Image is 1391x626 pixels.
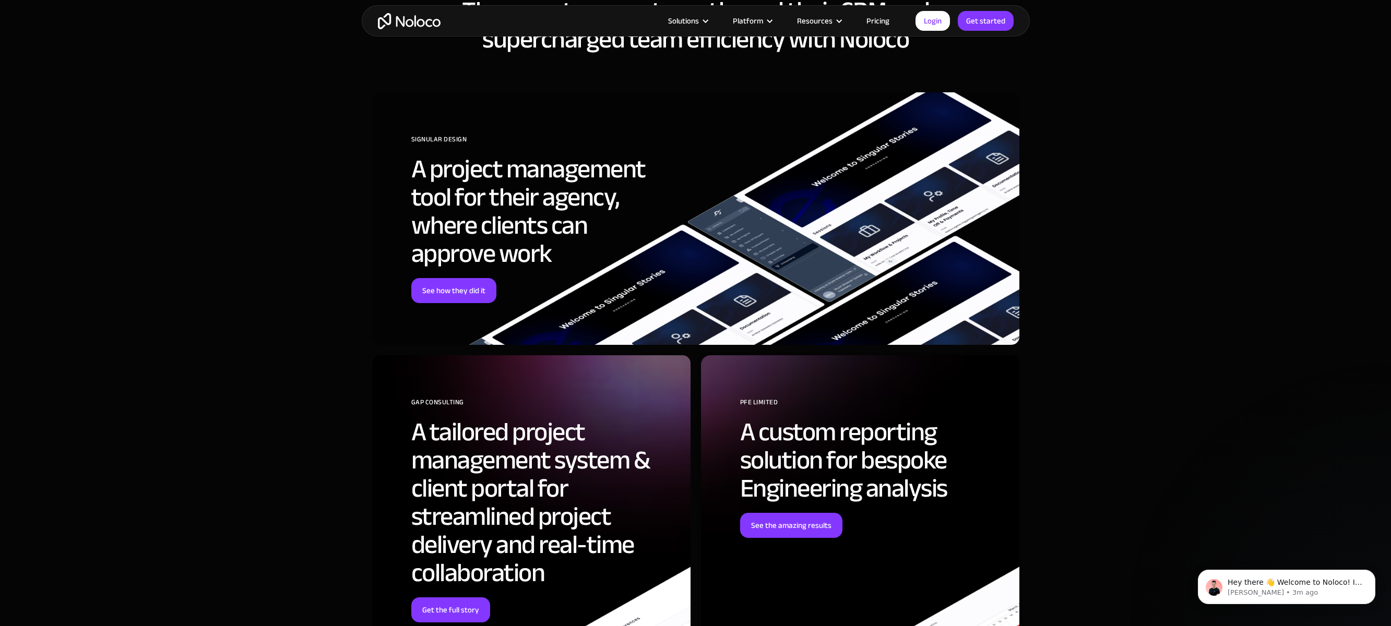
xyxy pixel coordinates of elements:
a: home [378,13,441,29]
div: Resources [797,14,833,28]
div: GAP Consulting [411,394,675,418]
div: Platform [733,14,763,28]
h2: A project management tool for their agency, where clients can approve work [411,155,675,268]
h2: A custom reporting solution for bespoke Engineering analysis [740,418,1004,502]
div: Solutions [668,14,699,28]
div: PFE Limited [740,394,1004,418]
a: See the amazing results [740,513,842,538]
a: Pricing [853,14,902,28]
div: Resources [784,14,853,28]
a: Get the full story [411,597,490,622]
div: SIGNULAR DESIGN [411,131,675,155]
div: Platform [720,14,784,28]
div: Solutions [655,14,720,28]
a: Get started [958,11,1014,31]
iframe: Intercom notifications message [1182,548,1391,621]
h2: A tailored project management system & client portal for streamlined project delivery and real-ti... [411,418,675,587]
a: See how they did it [411,278,496,303]
a: Login [916,11,950,31]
